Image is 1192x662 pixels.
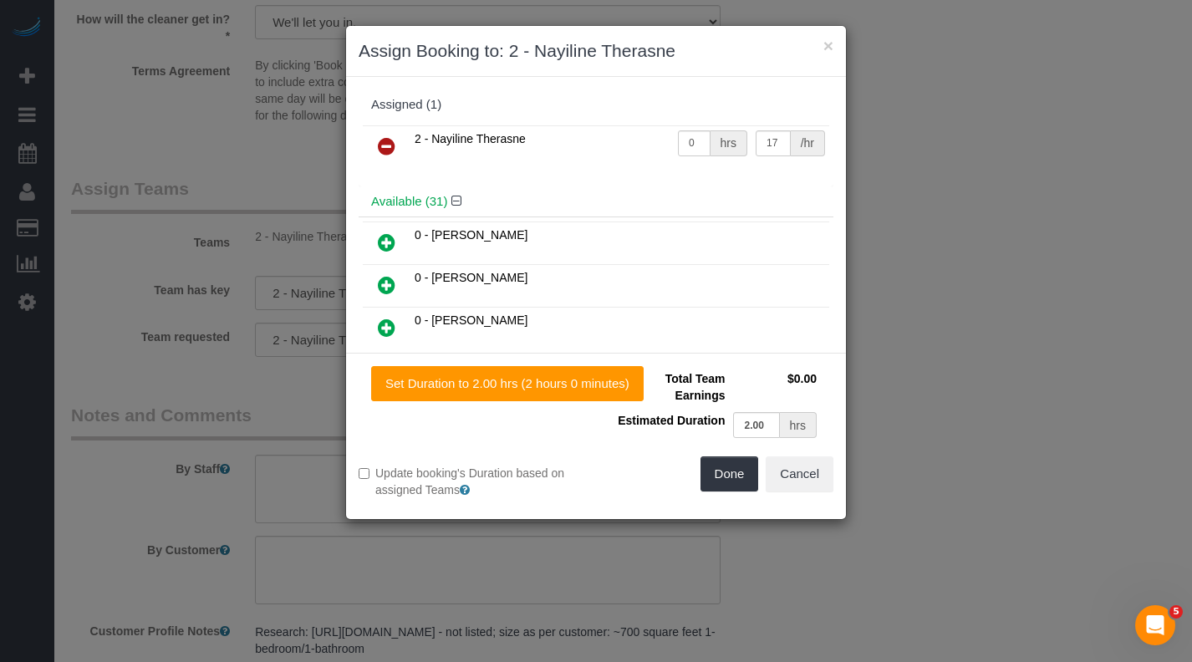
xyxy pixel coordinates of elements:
[359,38,833,64] h3: Assign Booking to: 2 - Nayiline Therasne
[359,465,583,498] label: Update booking's Duration based on assigned Teams
[791,130,825,156] div: /hr
[415,313,527,327] span: 0 - [PERSON_NAME]
[766,456,833,491] button: Cancel
[1169,605,1183,619] span: 5
[700,456,759,491] button: Done
[1135,605,1175,645] iframe: Intercom live chat
[371,366,644,401] button: Set Duration to 2.00 hrs (2 hours 0 minutes)
[780,412,817,438] div: hrs
[711,130,747,156] div: hrs
[415,271,527,284] span: 0 - [PERSON_NAME]
[371,98,821,112] div: Assigned (1)
[609,366,729,408] td: Total Team Earnings
[415,228,527,242] span: 0 - [PERSON_NAME]
[618,414,725,427] span: Estimated Duration
[415,132,526,145] span: 2 - Nayiline Therasne
[729,366,821,408] td: $0.00
[371,195,821,209] h4: Available (31)
[823,37,833,54] button: ×
[359,468,369,479] input: Update booking's Duration based on assigned Teams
